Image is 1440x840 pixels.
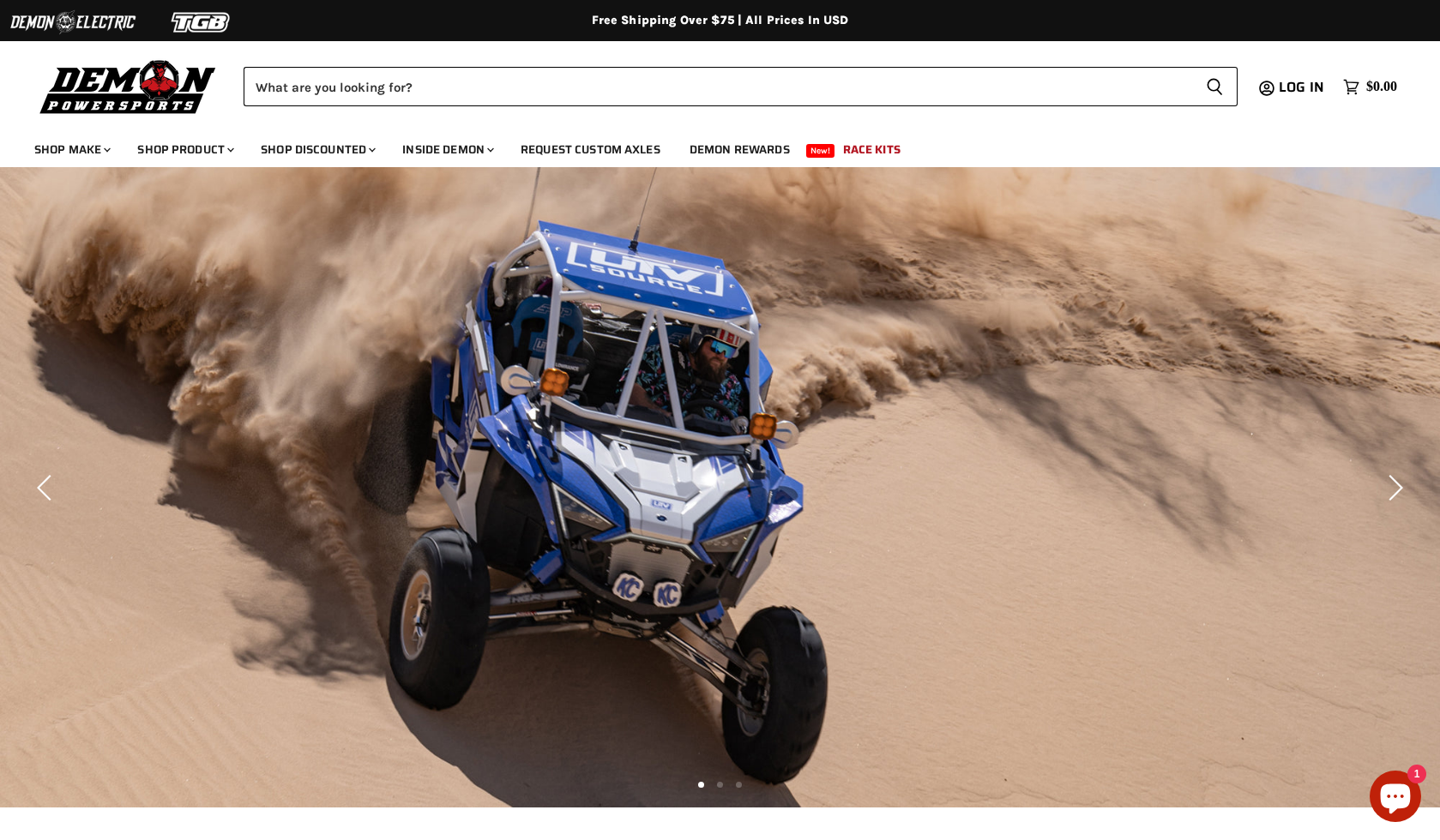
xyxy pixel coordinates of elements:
button: Previous [30,471,64,505]
img: Demon Powersports [34,56,222,117]
a: Race Kits [830,132,913,167]
a: Shop Make [21,132,121,167]
a: Shop Product [124,132,244,167]
a: Request Custom Axles [508,132,673,167]
button: Search [1192,67,1238,106]
div: Free Shipping Over $75 | All Prices In USD [34,13,1407,28]
a: Shop Discounted [248,132,386,167]
span: Log in [1279,76,1324,98]
span: New! [806,144,835,158]
img: Demon Electric Logo 2 [9,6,137,39]
a: Log in [1271,80,1335,95]
button: Next [1376,471,1410,505]
span: $0.00 [1366,79,1397,95]
img: TGB Logo 2 [137,6,266,39]
a: Inside Demon [389,132,504,167]
li: Page dot 1 [698,782,704,788]
li: Page dot 3 [736,782,742,788]
ul: Main menu [21,125,1393,167]
a: $0.00 [1335,75,1406,99]
input: Search [244,67,1192,106]
form: Product [244,67,1238,106]
a: Demon Rewards [677,132,803,167]
li: Page dot 2 [717,782,723,788]
inbox-online-store-chat: Shopify online store chat [1365,771,1426,826]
